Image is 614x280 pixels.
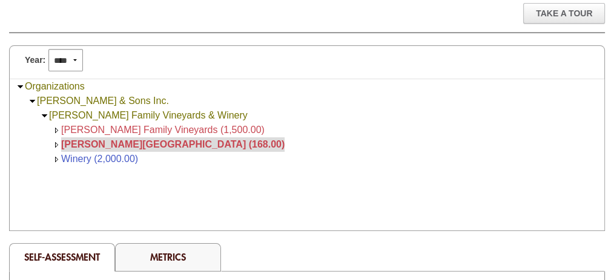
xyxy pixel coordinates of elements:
a: [PERSON_NAME] Family Vineyards (1,500.00) [61,125,265,135]
span: Self-Assessment [24,250,100,263]
a: [PERSON_NAME] & Sons Inc. [37,96,169,106]
div: Take A Tour [523,3,605,24]
a: Organizations [25,81,85,91]
a: [PERSON_NAME][GEOGRAPHIC_DATA] (168.00) [61,139,285,149]
a: Metrics [150,250,186,263]
img: Collapse Nelson Family Vineyards & Winery [40,111,49,120]
img: Collapse Organizations [16,82,25,91]
img: Collapse Nelson & Sons Inc. [28,97,37,106]
a: Winery (2,000.00) [61,154,138,164]
span: Year: [25,54,45,67]
a: [PERSON_NAME] Family Vineyards & Winery [49,110,248,120]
